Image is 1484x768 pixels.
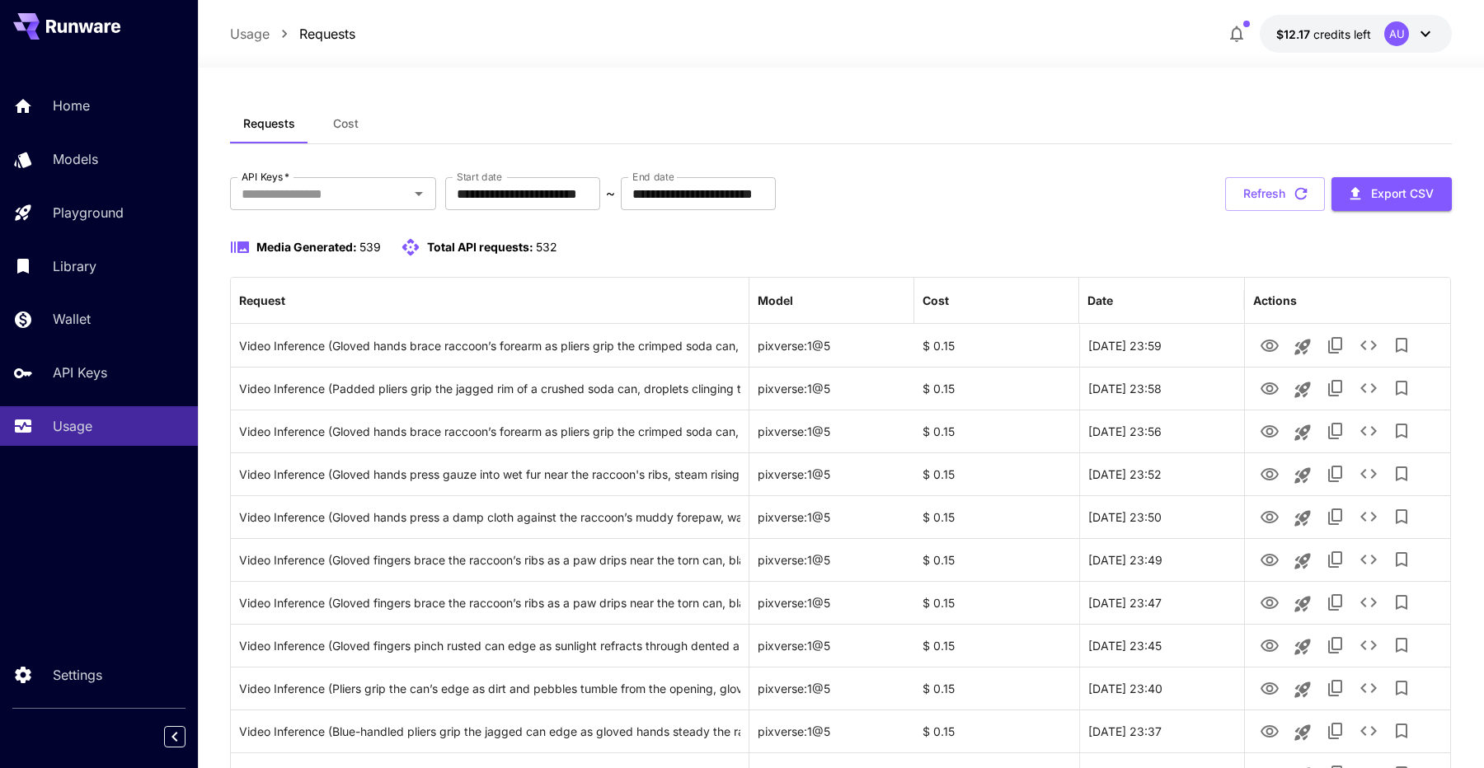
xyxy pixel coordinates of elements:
div: Click to copy prompt [239,667,740,709]
div: $ 0.15 [914,538,1079,581]
button: Add to library [1385,457,1418,490]
button: Launch in playground [1286,673,1319,706]
div: $ 0.15 [914,410,1079,452]
button: Add to library [1385,414,1418,447]
button: Copy TaskUUID [1319,543,1352,576]
div: 28 Sep, 2025 23:50 [1079,495,1244,538]
button: Launch in playground [1286,459,1319,492]
button: Add to library [1385,629,1418,662]
div: $ 0.15 [914,324,1079,367]
button: See details [1352,457,1385,490]
button: View [1253,671,1286,705]
p: Usage [53,416,92,436]
div: Click to copy prompt [239,710,740,752]
button: Add to library [1385,586,1418,619]
div: pixverse:1@5 [749,667,914,709]
button: View [1253,585,1286,619]
button: View [1253,328,1286,362]
button: Add to library [1385,329,1418,362]
p: ~ [606,184,615,204]
div: Cost [923,293,949,307]
button: Copy TaskUUID [1319,714,1352,747]
div: Click to copy prompt [239,325,740,367]
p: Settings [53,665,102,685]
div: 28 Sep, 2025 23:49 [1079,538,1244,581]
div: pixverse:1@5 [749,324,914,367]
a: Usage [230,24,270,44]
div: $ 0.15 [914,367,1079,410]
button: Launch in playground [1286,545,1319,578]
button: Copy TaskUUID [1319,500,1352,533]
button: Add to library [1385,372,1418,405]
p: Playground [53,203,124,222]
span: 539 [359,240,381,254]
div: Click to copy prompt [239,410,740,452]
button: See details [1352,543,1385,576]
div: $ 0.15 [914,495,1079,538]
button: View [1253,457,1286,490]
div: Click to copy prompt [239,496,740,538]
span: Cost [333,116,359,131]
div: Click to copy prompt [239,582,740,624]
div: pixverse:1@5 [749,452,914,495]
div: Date [1087,293,1113,307]
div: $ 0.15 [914,667,1079,709]
div: AU [1384,21,1409,46]
button: Copy TaskUUID [1319,414,1352,447]
div: 28 Sep, 2025 23:58 [1079,367,1244,410]
button: See details [1352,329,1385,362]
div: pixverse:1@5 [749,538,914,581]
button: See details [1352,414,1385,447]
div: Model [758,293,793,307]
label: End date [632,170,674,184]
button: Open [407,182,430,205]
div: Collapse sidebar [176,722,198,752]
div: 28 Sep, 2025 23:45 [1079,624,1244,667]
span: 532 [536,240,557,254]
button: $12.16652AU [1260,15,1452,53]
div: 28 Sep, 2025 23:40 [1079,667,1244,709]
div: Request [239,293,285,307]
span: credits left [1313,27,1371,41]
button: Launch in playground [1286,373,1319,406]
button: View [1253,499,1286,533]
button: View [1253,371,1286,405]
button: View [1253,714,1286,747]
button: Copy TaskUUID [1319,586,1352,619]
div: pixverse:1@5 [749,624,914,667]
div: Click to copy prompt [239,625,740,667]
button: View [1253,628,1286,662]
button: Export CSV [1331,177,1452,211]
button: Launch in playground [1286,716,1319,749]
span: $12.17 [1276,27,1313,41]
button: See details [1352,714,1385,747]
button: Launch in playground [1286,330,1319,363]
button: See details [1352,672,1385,705]
div: 28 Sep, 2025 23:59 [1079,324,1244,367]
button: Refresh [1225,177,1325,211]
button: View [1253,414,1286,447]
div: pixverse:1@5 [749,581,914,624]
button: Add to library [1385,672,1418,705]
button: Add to library [1385,714,1418,747]
button: Launch in playground [1286,416,1319,449]
p: Library [53,256,96,276]
p: Requests [299,24,355,44]
div: Click to copy prompt [239,368,740,410]
div: 28 Sep, 2025 23:56 [1079,410,1244,452]
button: See details [1352,372,1385,405]
label: Start date [457,170,502,184]
div: $ 0.15 [914,624,1079,667]
div: Actions [1253,293,1297,307]
button: Launch in playground [1286,588,1319,620]
button: Collapse sidebar [164,726,185,747]
button: Add to library [1385,500,1418,533]
button: Copy TaskUUID [1319,329,1352,362]
p: API Keys [53,363,107,382]
button: View [1253,542,1286,576]
div: $12.16652 [1276,26,1371,43]
button: Launch in playground [1286,502,1319,535]
button: Copy TaskUUID [1319,672,1352,705]
div: Click to copy prompt [239,539,740,581]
